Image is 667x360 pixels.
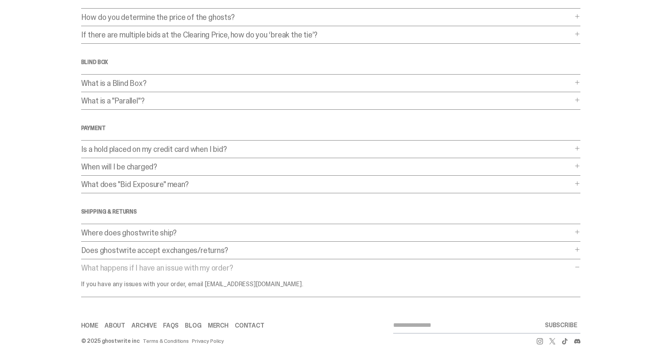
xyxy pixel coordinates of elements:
div: © 2025 ghostwrite inc [81,338,140,344]
h4: Blind Box [81,59,580,65]
a: FAQs [163,323,179,329]
a: Terms & Conditions [143,338,189,344]
p: What is a "Parallel"? [81,97,573,105]
button: SUBSCRIBE [542,317,580,333]
h4: SHIPPING & RETURNS [81,209,580,214]
p: When will I be charged? [81,163,573,171]
a: Home [81,323,98,329]
p: Does ghostwrite accept exchanges/returns? [81,246,573,254]
p: Where does ghostwrite ship? [81,229,573,237]
p: What happens if I have an issue with my order? [81,264,573,272]
a: Merch [208,323,229,329]
p: How do you determine the price of the ghosts? [81,13,573,21]
a: About [105,323,125,329]
a: Archive [131,323,157,329]
p: Is a hold placed on my credit card when I bid? [81,145,573,153]
a: Blog [185,323,201,329]
p: If there are multiple bids at the Clearing Price, how do you ‘break the tie’? [81,31,573,39]
p: If you have any issues with your order, email [EMAIL_ADDRESS][DOMAIN_NAME]. [81,281,424,287]
a: Contact [235,323,264,329]
a: Privacy Policy [192,338,224,344]
p: What is a Blind Box? [81,79,573,87]
p: What does "Bid Exposure" mean? [81,180,573,188]
h4: Payment [81,125,580,131]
